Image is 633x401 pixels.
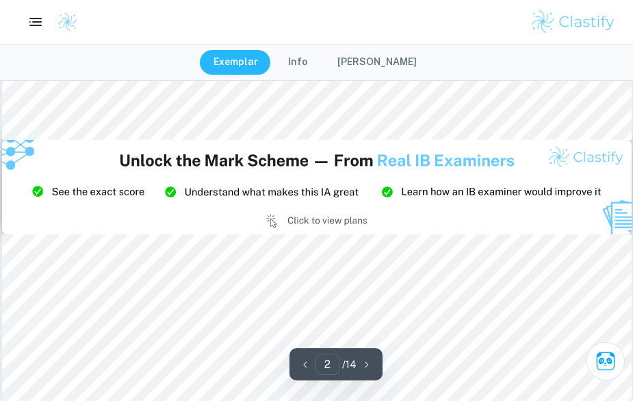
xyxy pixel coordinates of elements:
p: / 14 [342,357,357,372]
a: Clastify logo [49,12,78,32]
button: Ask Clai [586,342,625,380]
img: Ad [2,140,632,234]
img: Clastify logo [57,12,78,32]
button: [PERSON_NAME] [324,50,430,75]
button: Info [274,50,321,75]
button: Exemplar [200,50,272,75]
img: Clastify logo [530,8,617,36]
